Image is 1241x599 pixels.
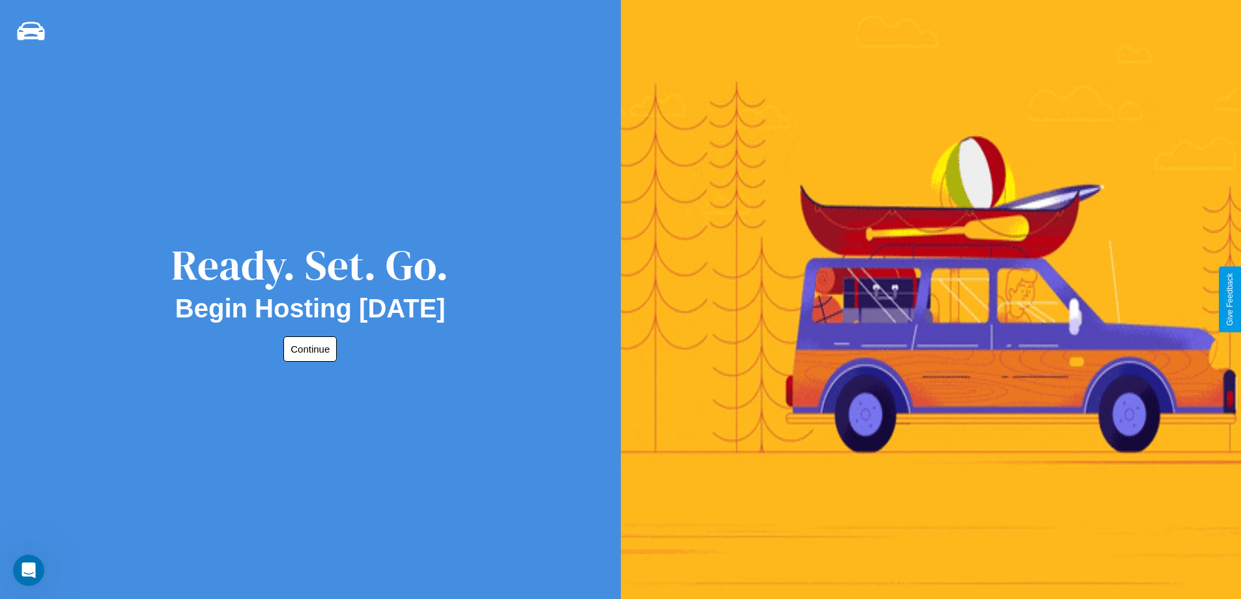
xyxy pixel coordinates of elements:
div: Give Feedback [1225,273,1234,326]
iframe: Intercom live chat [13,555,44,586]
button: Continue [283,336,337,362]
h2: Begin Hosting [DATE] [175,294,446,323]
div: Ready. Set. Go. [171,236,449,294]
